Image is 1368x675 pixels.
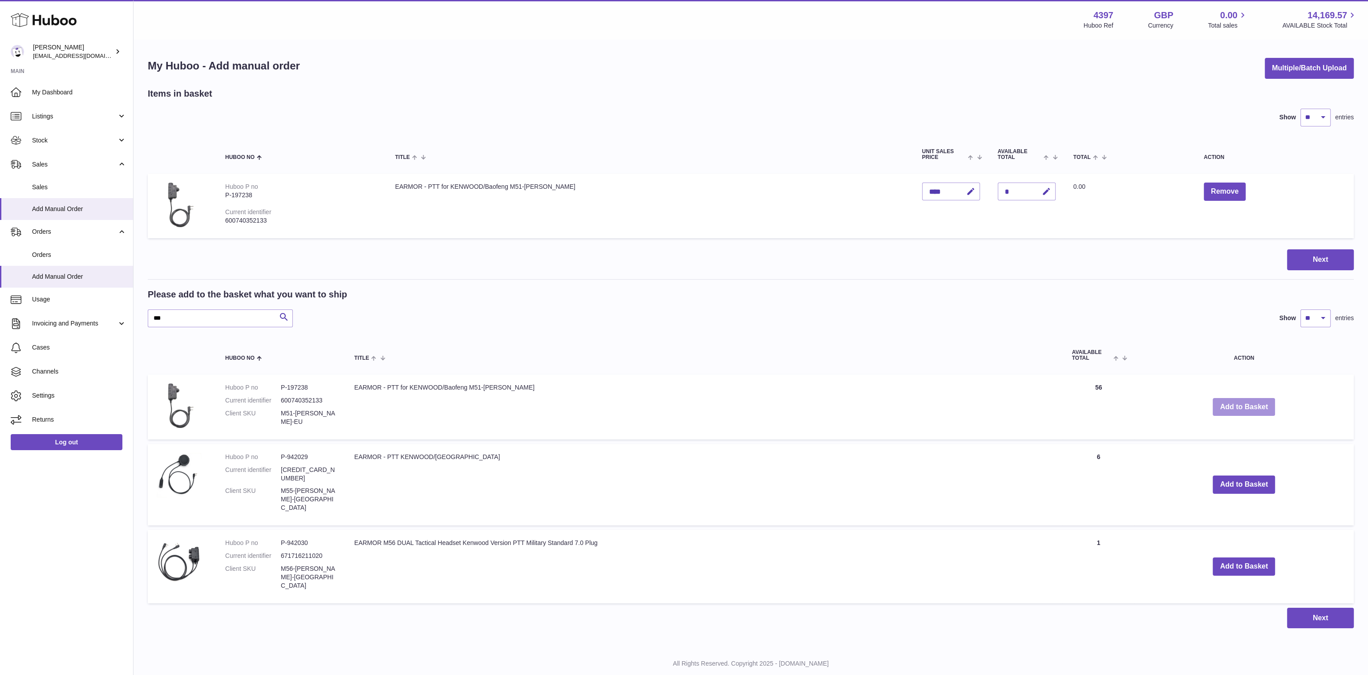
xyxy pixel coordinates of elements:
[1335,113,1354,122] span: entries
[225,216,377,225] div: 600740352133
[32,183,126,191] span: Sales
[225,155,255,160] span: Huboo no
[32,343,126,352] span: Cases
[1213,557,1275,576] button: Add to Basket
[32,251,126,259] span: Orders
[1073,155,1091,160] span: Total
[1282,21,1357,30] span: AVAILABLE Stock Total
[345,444,1063,525] td: EARMOR - PTT KENWOOD/[GEOGRAPHIC_DATA]
[1134,341,1354,370] th: Action
[32,136,117,145] span: Stock
[1072,350,1111,361] span: AVAILABLE Total
[225,453,281,461] dt: Huboo P no
[33,52,131,59] span: [EMAIL_ADDRESS][DOMAIN_NAME]
[1204,155,1345,160] div: Action
[281,396,336,405] dd: 600740352133
[32,367,126,376] span: Channels
[11,434,122,450] a: Log out
[1154,9,1173,21] strong: GBP
[395,155,410,160] span: Title
[1279,314,1296,322] label: Show
[225,191,377,199] div: P-197238
[157,183,201,227] img: EARMOR - PTT for KENWOOD/Baofeng M51-KEN
[281,539,336,547] dd: P-942030
[281,552,336,560] dd: 671716211020
[32,88,126,97] span: My Dashboard
[225,466,281,483] dt: Current identifier
[32,319,117,328] span: Invoicing and Payments
[32,228,117,236] span: Orders
[922,149,966,160] span: Unit Sales Price
[157,453,201,497] img: EARMOR - PTT KENWOOD/BAOFENG
[1208,9,1247,30] a: 0.00 Total sales
[225,552,281,560] dt: Current identifier
[225,396,281,405] dt: Current identifier
[354,355,369,361] span: Title
[32,205,126,213] span: Add Manual Order
[1265,58,1354,79] button: Multiple/Batch Upload
[281,453,336,461] dd: P-942029
[345,374,1063,439] td: EARMOR - PTT for KENWOOD/Baofeng M51-[PERSON_NAME]
[32,112,117,121] span: Listings
[1335,314,1354,322] span: entries
[1220,9,1238,21] span: 0.00
[1208,21,1247,30] span: Total sales
[1063,530,1134,603] td: 1
[32,391,126,400] span: Settings
[386,174,913,238] td: EARMOR - PTT for KENWOOD/Baofeng M51-[PERSON_NAME]
[1063,374,1134,439] td: 56
[1213,398,1275,416] button: Add to Basket
[1307,9,1347,21] span: 14,169.57
[148,88,212,100] h2: Items in basket
[1084,21,1113,30] div: Huboo Ref
[225,409,281,426] dt: Client SKU
[11,45,24,58] img: drumnnbass@gmail.com
[157,383,201,428] img: EARMOR - PTT for KENWOOD/Baofeng M51-KEN
[1282,9,1357,30] a: 14,169.57 AVAILABLE Stock Total
[33,43,113,60] div: [PERSON_NAME]
[281,466,336,483] dd: [CREDIT_CARD_NUMBER]
[345,530,1063,603] td: EARMOR M56 DUAL Tactical Headset Kenwood Version PTT Military Standard 7.0 Plug
[1287,608,1354,629] button: Next
[281,409,336,426] dd: M51-[PERSON_NAME]-EU
[225,487,281,512] dt: Client SKU
[225,565,281,590] dt: Client SKU
[1148,21,1174,30] div: Currency
[1279,113,1296,122] label: Show
[225,355,255,361] span: Huboo no
[1093,9,1113,21] strong: 4397
[32,272,126,281] span: Add Manual Order
[1204,183,1246,201] button: Remove
[148,59,300,73] h1: My Huboo - Add manual order
[148,289,347,301] h2: Please add to the basket what you want to ship
[281,565,336,590] dd: M56-[PERSON_NAME]-[GEOGRAPHIC_DATA]
[1287,249,1354,270] button: Next
[225,183,258,190] div: Huboo P no
[1063,444,1134,525] td: 6
[1213,476,1275,494] button: Add to Basket
[32,415,126,424] span: Returns
[281,383,336,392] dd: P-197238
[998,149,1042,160] span: AVAILABLE Total
[141,659,1361,668] p: All Rights Reserved. Copyright 2025 - [DOMAIN_NAME]
[225,383,281,392] dt: Huboo P no
[225,208,271,216] div: Current identifier
[281,487,336,512] dd: M55-[PERSON_NAME]-[GEOGRAPHIC_DATA]
[157,539,201,583] img: EARMOR M56 DUAL Tactical Headset Kenwood Version PTT Military Standard 7.0 Plug
[32,295,126,304] span: Usage
[225,539,281,547] dt: Huboo P no
[1073,183,1085,190] span: 0.00
[32,160,117,169] span: Sales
